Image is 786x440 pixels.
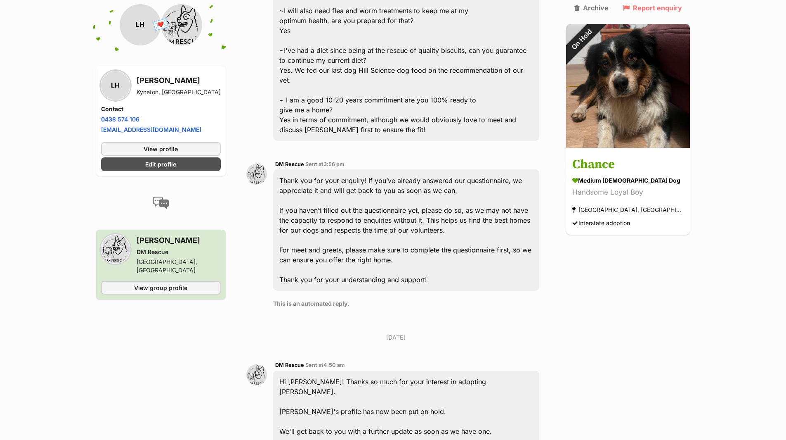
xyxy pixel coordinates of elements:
img: DM Rescue profile pic [101,235,130,264]
img: conversation-icon-4a6f8262b818ee0b60e3300018af0b2d0b884aa5de6e9bcb8d3d4eeb1a70a7c4.svg [153,197,169,209]
span: Sent at [305,362,345,368]
a: [EMAIL_ADDRESS][DOMAIN_NAME] [101,126,201,133]
a: Archive [574,4,609,12]
span: DM Rescue [275,362,304,368]
div: Handsome Loyal Boy [572,187,684,198]
span: Sent at [305,161,345,167]
a: Chance medium [DEMOGRAPHIC_DATA] Dog Handsome Loyal Boy [GEOGRAPHIC_DATA], [GEOGRAPHIC_DATA] Inte... [566,150,690,235]
div: Interstate adoption [572,218,630,229]
img: DM Rescue profile pic [246,164,267,184]
p: [DATE] [246,333,546,342]
div: DM Rescue [137,248,221,256]
a: View group profile [101,281,221,295]
div: [GEOGRAPHIC_DATA], [GEOGRAPHIC_DATA] [572,205,684,216]
img: Chance [566,24,690,148]
span: 💌 [151,16,170,34]
div: On Hold [555,13,609,67]
div: medium [DEMOGRAPHIC_DATA] Dog [572,176,684,185]
img: DM Rescue profile pic [246,364,267,385]
a: On Hold [566,141,690,150]
h3: [PERSON_NAME] [137,235,221,246]
span: Edit profile [145,160,176,169]
a: View profile [101,142,221,156]
span: 4:50 am [323,362,345,368]
div: LH [101,71,130,100]
span: View group profile [134,283,187,292]
p: This is an automated reply. [273,299,540,308]
h3: Chance [572,156,684,174]
a: Edit profile [101,157,221,171]
div: LH [120,4,161,45]
div: [GEOGRAPHIC_DATA], [GEOGRAPHIC_DATA] [137,258,221,274]
div: Kyneton, [GEOGRAPHIC_DATA] [137,88,221,96]
span: DM Rescue [275,161,304,167]
h3: [PERSON_NAME] [137,75,221,86]
div: Thank you for your enquiry! If you’ve already answered our questionnaire, we appreciate it and wi... [273,169,540,291]
a: 0438 574 106 [101,116,139,123]
img: DM Rescue profile pic [161,4,202,45]
a: Report enquiry [623,4,682,12]
span: View profile [144,145,178,153]
h4: Contact [101,105,221,113]
span: 3:56 pm [323,161,345,167]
